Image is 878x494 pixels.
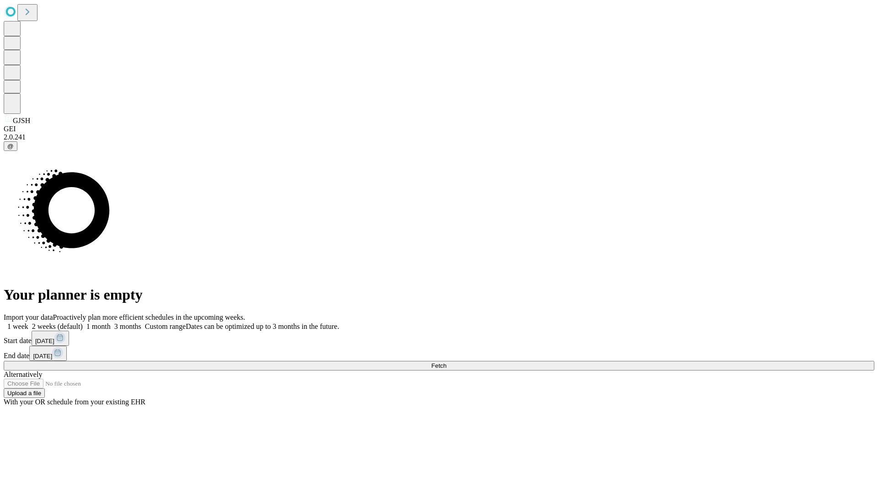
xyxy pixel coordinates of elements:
span: Fetch [431,362,446,369]
button: Upload a file [4,388,45,398]
button: [DATE] [29,346,67,361]
div: GEI [4,125,874,133]
span: @ [7,143,14,150]
span: GJSH [13,117,30,124]
div: End date [4,346,874,361]
button: [DATE] [32,331,69,346]
button: @ [4,141,17,151]
span: 2 weeks (default) [32,322,83,330]
span: [DATE] [35,338,54,344]
span: [DATE] [33,353,52,360]
span: Custom range [145,322,186,330]
div: Start date [4,331,874,346]
span: With your OR schedule from your existing EHR [4,398,145,406]
span: Dates can be optimized up to 3 months in the future. [186,322,339,330]
span: Alternatively [4,370,42,378]
span: 3 months [114,322,141,330]
span: Import your data [4,313,53,321]
div: 2.0.241 [4,133,874,141]
span: 1 week [7,322,28,330]
h1: Your planner is empty [4,286,874,303]
span: 1 month [86,322,111,330]
span: Proactively plan more efficient schedules in the upcoming weeks. [53,313,245,321]
button: Fetch [4,361,874,370]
